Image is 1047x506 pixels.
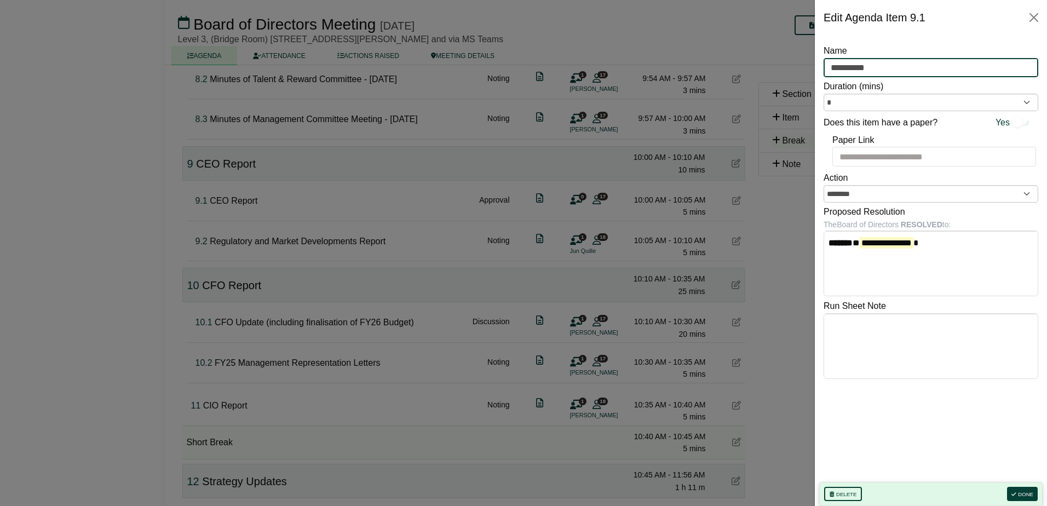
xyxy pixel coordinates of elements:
[824,171,848,185] label: Action
[824,487,862,501] button: Delete
[824,299,886,313] label: Run Sheet Note
[824,219,1038,231] div: The Board of Directors to:
[824,79,883,94] label: Duration (mins)
[824,116,937,130] label: Does this item have a paper?
[1025,9,1043,26] button: Close
[824,44,847,58] label: Name
[832,133,875,147] label: Paper Link
[824,9,925,26] div: Edit Agenda Item 9.1
[1007,487,1038,501] button: Done
[824,205,905,219] label: Proposed Resolution
[996,116,1010,130] span: Yes
[901,220,942,229] b: RESOLVED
